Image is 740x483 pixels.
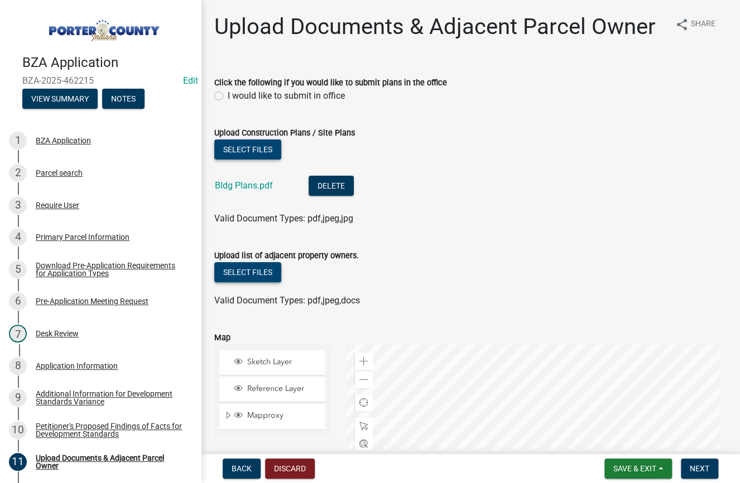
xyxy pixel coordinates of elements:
[102,95,145,104] wm-modal-confirm: Notes
[9,357,27,375] div: 8
[22,95,98,104] wm-modal-confirm: Summary
[22,75,179,86] span: BZA-2025-462215
[232,410,321,422] div: Mapproxy
[36,262,183,277] div: Download Pre-Application Requirements for Application Types
[224,410,232,422] span: Expand
[9,453,27,471] div: 11
[36,233,129,241] div: Primary Parcel Information
[36,201,79,209] div: Require User
[219,350,325,375] li: Sketch Layer
[244,357,321,367] span: Sketch Layer
[9,164,27,182] div: 2
[232,464,252,473] span: Back
[9,421,27,439] div: 10
[219,377,325,402] li: Reference Layer
[604,458,672,479] button: Save & Exit
[214,139,281,160] button: Select files
[355,394,373,412] div: Find my location
[666,13,724,35] button: shareShare
[36,422,183,438] div: Petitioner's Proposed Findings of Facts for Development Standards
[232,357,321,368] div: Sketch Layer
[9,260,27,278] div: 5
[214,13,656,40] h1: Upload Documents & Adjacent Parcel Owner
[22,89,98,109] button: View Summary
[9,325,27,342] div: 7
[691,18,715,31] span: Share
[36,362,118,370] div: Application Information
[215,180,273,191] a: Bldg Plans.pdf
[183,75,198,86] wm-modal-confirm: Edit Application Number
[675,18,689,31] i: share
[309,176,354,196] button: Delete
[214,129,355,137] label: Upload Construction Plans / Site Plans
[22,55,192,71] h4: BZA Application
[36,297,148,305] div: Pre-Application Meeting Request
[214,79,447,87] label: Click the following if you would like to submit plans in the office
[9,292,27,310] div: 6
[690,464,709,473] span: Next
[214,295,360,306] span: Valid Document Types: pdf,jpeg,docs
[214,334,230,342] label: Map
[244,384,321,394] span: Reference Layer
[214,213,353,224] span: Valid Document Types: pdf,jpeg,jpg
[355,352,373,370] div: Zoom in
[36,169,83,177] div: Parcel search
[36,454,183,470] div: Upload Documents & Adjacent Parcel Owner
[265,458,315,479] button: Discard
[223,458,261,479] button: Back
[244,410,321,421] span: Mapproxy
[36,137,91,144] div: BZA Application
[681,458,718,479] button: Next
[218,347,326,433] ul: Layer List
[613,464,656,473] span: Save & Exit
[228,89,345,103] label: I would like to submit in office
[183,75,198,86] a: Edit
[219,404,325,429] li: Mapproxy
[214,252,359,260] label: Upload list of adjacent property owners.
[309,181,354,192] wm-modal-confirm: Delete Document
[9,196,27,214] div: 3
[36,390,183,405] div: Additional Information for Development Standards Variance
[22,12,183,43] img: Porter County, Indiana
[9,132,27,149] div: 1
[214,262,281,282] button: Select files
[232,384,321,395] div: Reference Layer
[102,89,145,109] button: Notes
[9,228,27,246] div: 4
[36,330,79,337] div: Desk Review
[9,389,27,407] div: 9
[355,370,373,388] div: Zoom out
